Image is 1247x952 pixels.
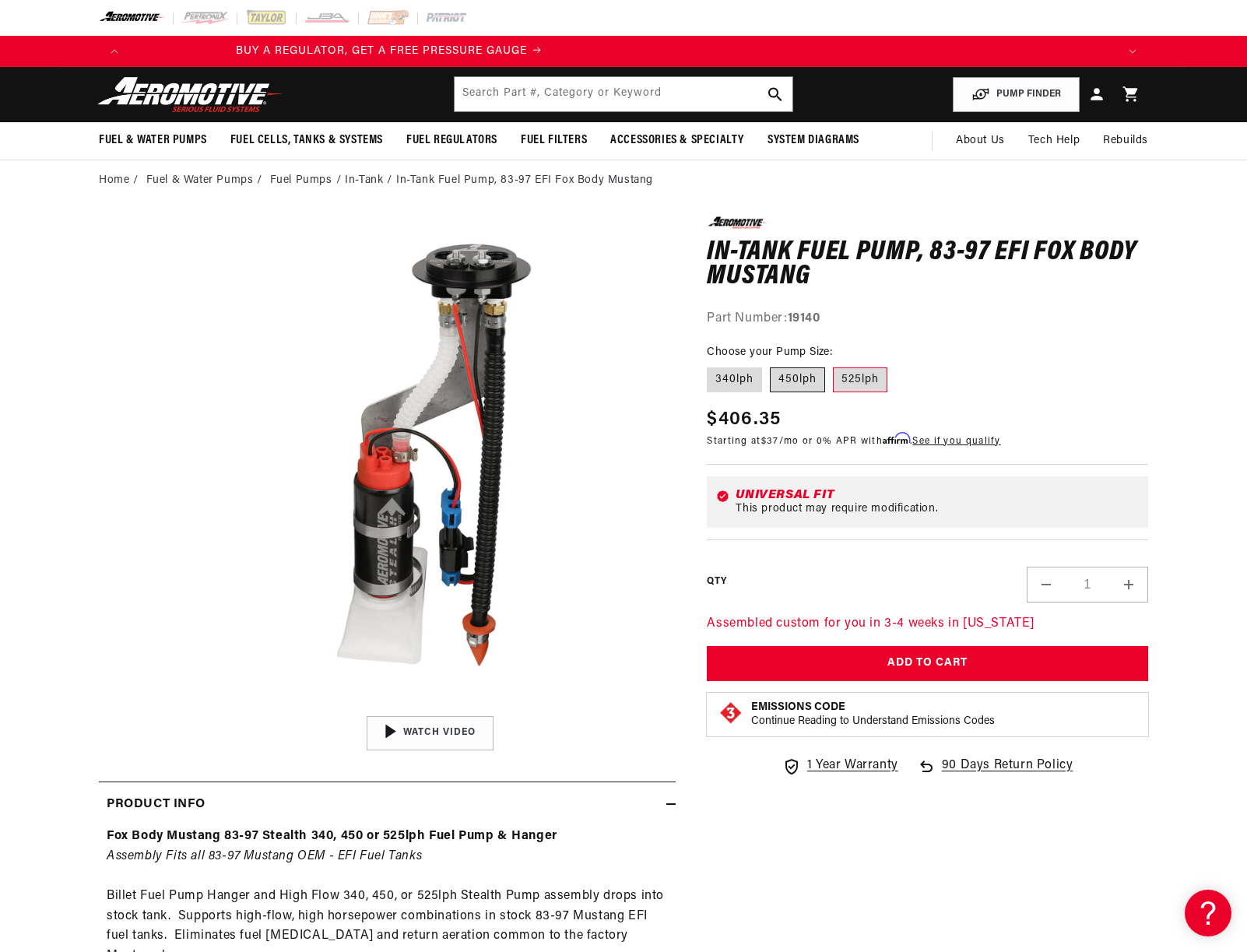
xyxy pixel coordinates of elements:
[768,132,859,149] span: System Diagrams
[707,344,834,360] legend: Choose your Pump Size:
[99,172,1148,189] nav: breadcrumbs
[395,122,509,159] summary: Fuel Regulators
[146,172,254,189] a: Fuel & Water Pumps
[942,756,1073,792] span: 90 Days Return Policy
[99,36,130,67] button: Translation missing: en.sections.announcements.previous_announcement
[270,172,332,189] a: Fuel Pumps
[707,614,1148,634] p: Assembled custom for you in 3-4 weeks in [US_STATE]
[807,756,898,776] span: 1 Year Warranty
[107,830,557,842] strong: Fox Body Mustang 83-97 Stealth 340, 450 or 525lph Fuel Pump & Hanger
[87,122,219,159] summary: Fuel & Water Pumps
[912,437,1000,446] a: See if you qualify - Learn more about Affirm Financing (opens in modal)
[956,135,1005,146] span: About Us
[455,77,792,111] input: Search by Part Number, Category or Keyword
[230,132,383,149] span: Fuel Cells, Tanks & Systems
[99,172,129,189] a: Home
[751,715,995,729] p: Continue Reading to Understand Emissions Codes
[953,77,1080,112] button: PUMP FINDER
[99,782,676,827] summary: Product Info
[782,756,898,776] a: 1 Year Warranty
[707,241,1148,290] h1: In-Tank Fuel Pump, 83-97 EFI Fox Body Mustang
[107,850,422,862] em: Assembly Fits all 83-97 Mustang OEM - EFI Fuel Tanks
[788,312,820,325] strong: 19140
[756,122,871,159] summary: System Diagrams
[509,122,599,159] summary: Fuel Filters
[707,646,1148,681] button: Add to Cart
[736,503,1139,515] div: This product may require modification.
[751,701,995,729] button: Emissions CodeContinue Reading to Understand Emissions Codes
[707,309,1148,329] div: Part Number:
[345,172,396,189] li: In-Tank
[219,122,395,159] summary: Fuel Cells, Tanks & Systems
[396,172,653,189] li: In-Tank Fuel Pump, 83-97 EFI Fox Body Mustang
[1028,132,1080,149] span: Tech Help
[707,575,726,588] label: QTY
[833,367,887,392] label: 525lph
[406,132,497,149] span: Fuel Regulators
[761,437,779,446] span: $37
[99,216,676,750] media-gallery: Gallery Viewer
[718,701,743,725] img: Emissions code
[770,367,825,392] label: 450lph
[917,756,1073,792] a: 90 Days Return Policy
[236,45,527,57] span: BUY A REGULATOR, GET A FREE PRESSURE GAUGE
[736,489,1139,501] div: Universal Fit
[1017,122,1091,160] summary: Tech Help
[883,433,910,444] span: Affirm
[1103,132,1148,149] span: Rebuilds
[610,132,744,149] span: Accessories & Specialty
[707,406,781,434] span: $406.35
[1117,36,1148,67] button: Translation missing: en.sections.announcements.next_announcement
[60,36,1187,67] slideshow-component: Translation missing: en.sections.announcements.announcement_bar
[758,77,792,111] button: search button
[107,795,205,815] h2: Product Info
[1091,122,1160,160] summary: Rebuilds
[707,367,762,392] label: 340lph
[751,701,845,713] strong: Emissions Code
[599,122,756,159] summary: Accessories & Specialty
[99,132,207,149] span: Fuel & Water Pumps
[93,76,288,113] img: Aeromotive
[707,434,1000,448] p: Starting at /mo or 0% APR with .
[521,132,587,149] span: Fuel Filters
[944,122,1017,160] a: About Us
